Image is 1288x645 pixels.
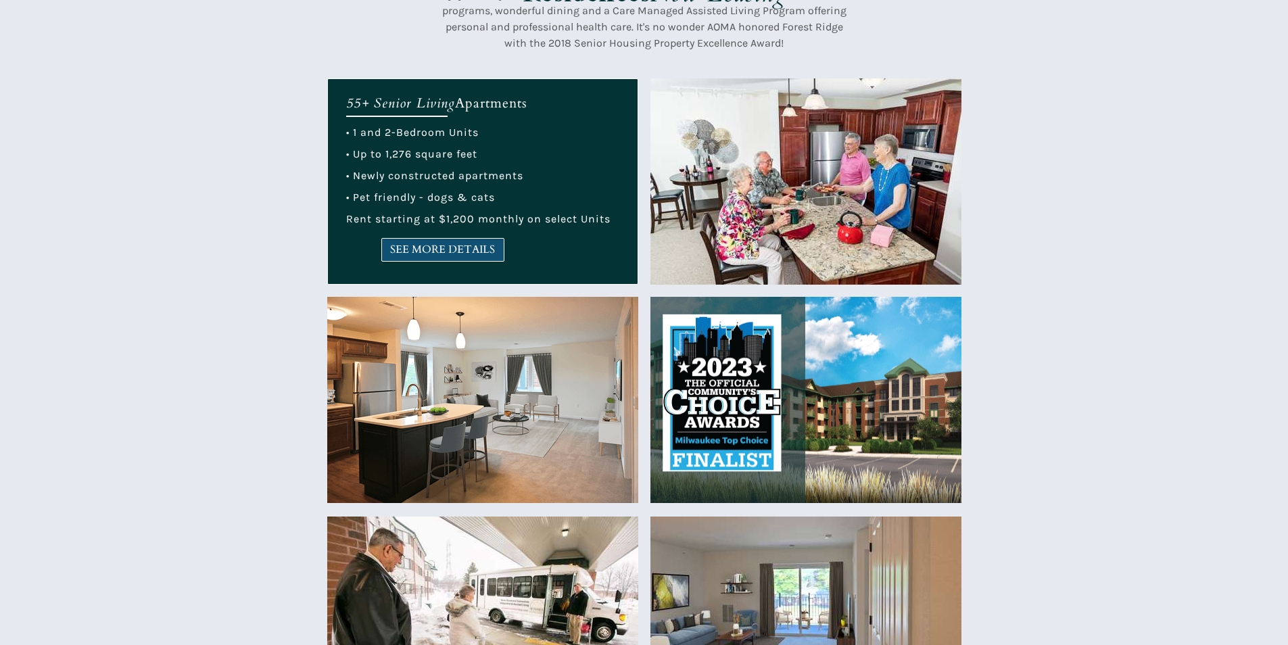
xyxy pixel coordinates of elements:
em: 55+ Senior Living [346,94,455,112]
span: • 1 and 2-Bedroom Units [346,126,479,139]
span: • Newly constructed apartments [346,169,523,182]
a: SEE MORE DETAILS [381,238,504,262]
span: • Pet friendly - dogs & cats [346,191,495,204]
span: SEE MORE DETAILS [382,243,504,256]
span: Rent starting at $1,200 monthly on select Units [346,212,611,225]
span: • Up to 1,276 square feet [346,147,477,160]
span: Apartments [455,94,527,112]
